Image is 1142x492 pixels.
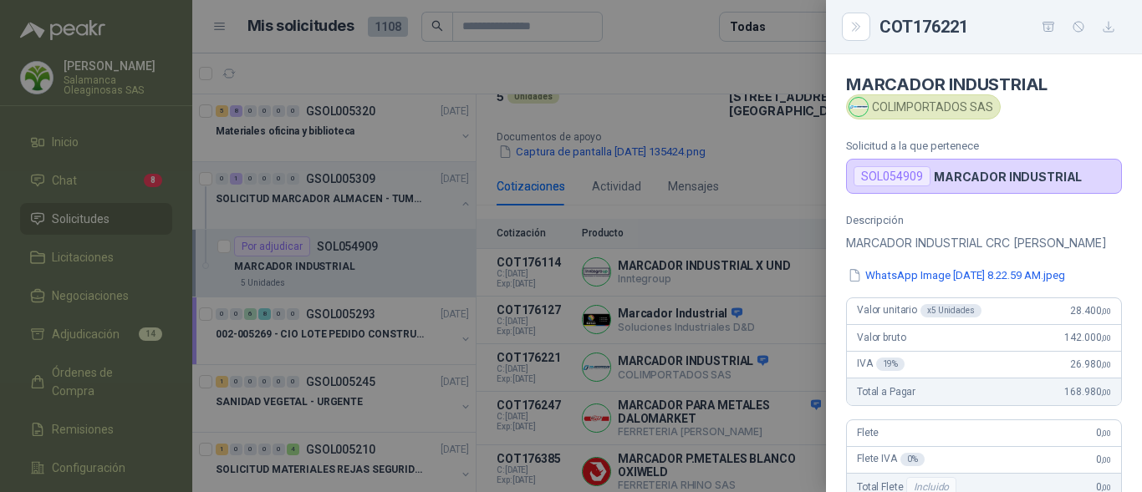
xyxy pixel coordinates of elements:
[1064,332,1111,343] span: 142.000
[857,427,879,439] span: Flete
[1101,360,1111,369] span: ,00
[857,453,925,466] span: Flete IVA
[846,214,1122,226] p: Descripción
[846,17,866,37] button: Close
[854,166,930,186] div: SOL054909
[920,304,981,317] div: x 5 Unidades
[1064,386,1111,398] span: 168.980
[857,332,905,343] span: Valor bruto
[846,266,1067,284] button: WhatsApp Image [DATE] 8.22.59 AM.jpeg
[857,358,905,371] span: IVA
[1101,307,1111,316] span: ,00
[846,233,1122,253] p: MARCADOR INDUSTRIAL CRC [PERSON_NAME]
[879,13,1122,40] div: COT176221
[1096,454,1111,465] span: 0
[1101,333,1111,342] span: ,00
[1096,427,1111,439] span: 0
[1070,358,1111,370] span: 26.980
[1070,305,1111,317] span: 28.400
[846,139,1122,152] p: Solicitud a la que pertenece
[846,94,1001,119] div: COLIMPORTADOS SAS
[849,98,868,116] img: Company Logo
[1101,388,1111,397] span: ,00
[876,358,905,371] div: 19 %
[846,74,1122,94] h4: MARCADOR INDUSTRIAL
[1101,483,1111,492] span: ,00
[857,386,915,398] span: Total a Pagar
[857,304,981,317] span: Valor unitario
[900,453,925,466] div: 0 %
[1101,455,1111,464] span: ,00
[1101,429,1111,438] span: ,00
[934,170,1082,184] p: MARCADOR INDUSTRIAL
